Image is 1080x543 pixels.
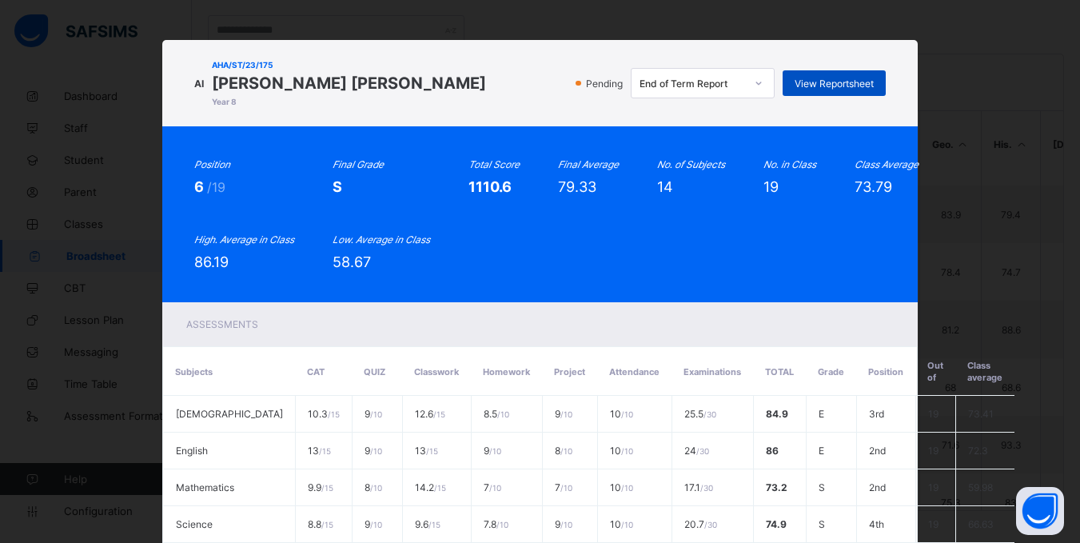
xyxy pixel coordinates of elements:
i: Final Grade [333,158,384,170]
span: S [819,518,825,530]
span: 2nd [869,445,886,457]
span: 19 [928,445,939,457]
span: 13 [308,445,331,457]
span: 9.9 [308,481,333,493]
span: Year 8 [212,97,486,106]
span: / 10 [560,409,572,419]
span: / 30 [696,446,709,456]
span: 59.98 [968,481,993,493]
span: E [819,408,824,420]
span: 24 [684,445,709,457]
span: [PERSON_NAME] [PERSON_NAME] [212,74,486,93]
span: Pending [584,78,628,90]
span: 12.6 [415,408,445,420]
span: 9 [365,518,382,530]
span: Class average [967,360,1002,383]
span: Classwork [414,366,459,377]
span: 9 [555,518,572,530]
span: / 15 [426,446,438,456]
span: Science [176,518,213,530]
span: / 10 [370,483,382,493]
span: 10 [610,408,633,420]
span: 8 [365,481,382,493]
span: / 10 [370,446,382,456]
span: 17.1 [684,481,713,493]
span: 84.9 [766,408,788,420]
i: Total Score [468,158,520,170]
span: English [176,445,208,457]
span: 8.5 [484,408,509,420]
span: 10 [610,518,633,530]
i: Final Average [558,158,619,170]
span: Mathematics [176,481,234,493]
i: Position [194,158,230,170]
span: S [819,481,825,493]
button: Open asap [1016,487,1064,535]
span: 73.2 [766,481,787,493]
span: 9.6 [415,518,440,530]
span: 14.2 [415,481,446,493]
i: Low. Average in Class [333,234,430,246]
span: Subjects [175,366,213,377]
span: CAT [307,366,325,377]
span: 73.41 [968,408,994,420]
span: 73.79 [855,178,892,195]
i: No. of Subjects [657,158,725,170]
span: 20.7 [684,518,717,530]
span: E [819,445,824,457]
span: 6 [194,178,207,195]
span: / 15 [321,520,333,529]
span: 9 [365,408,382,420]
span: / 15 [433,409,445,419]
span: / 30 [703,409,716,419]
span: / 15 [321,483,333,493]
span: 4th [869,518,884,530]
span: / 15 [319,446,331,456]
span: 66.63 [968,518,994,530]
span: / 10 [621,520,633,529]
span: AI [194,78,204,90]
span: / 10 [496,520,508,529]
span: /19 [207,179,225,195]
span: 19 [928,518,939,530]
span: 9 [555,408,572,420]
span: Project [554,366,585,377]
span: 8.8 [308,518,333,530]
span: 3rd [869,408,884,420]
span: 10 [610,481,633,493]
span: 58.67 [333,254,371,270]
span: / 10 [560,446,572,456]
span: / 15 [434,483,446,493]
span: 79.33 [558,178,596,195]
span: View Reportsheet [795,78,874,90]
span: S [333,178,342,195]
span: 10.3 [308,408,340,420]
i: No. in Class [763,158,816,170]
span: Attendance [609,366,660,377]
span: QUIZ [364,366,385,377]
span: / 10 [621,409,633,419]
i: High. Average in Class [194,234,294,246]
span: 2nd [869,481,886,493]
i: Class Average [855,158,919,170]
span: 19 [928,481,939,493]
span: Position [868,366,903,377]
span: Out of [927,360,943,383]
span: Total [765,366,794,377]
span: / 15 [328,409,340,419]
span: / 10 [560,520,572,529]
span: 19 [928,408,939,420]
span: 8 [555,445,572,457]
span: 7 [555,481,572,493]
span: / 10 [497,409,509,419]
span: AHA/ST/23/175 [212,60,486,70]
span: Assessments [186,318,258,330]
span: 86.19 [194,254,229,270]
span: Examinations [683,366,741,377]
span: / 10 [370,520,382,529]
span: / 10 [560,483,572,493]
span: 9 [365,445,382,457]
span: 7 [484,481,501,493]
span: 10 [610,445,633,457]
span: 72.3 [968,445,988,457]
